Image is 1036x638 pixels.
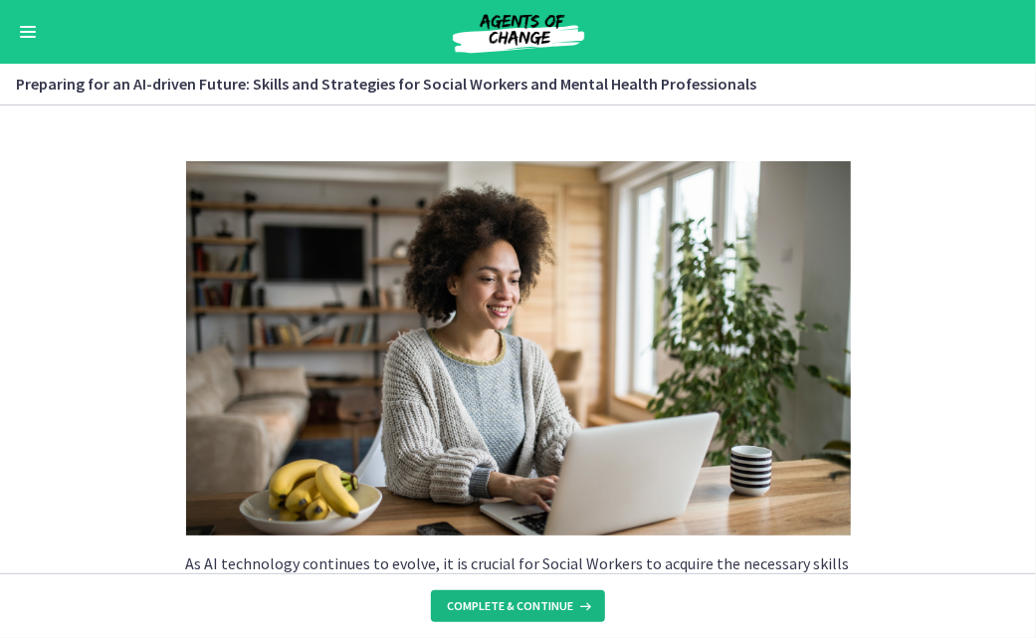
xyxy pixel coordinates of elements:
button: Complete & continue [431,590,605,622]
img: Slides_for_Title_Slides_for_ChatGPT_and_AI_for_Social_Work_%2820%29.png [186,161,851,535]
button: Enable menu [16,20,40,44]
h3: Preparing for an AI-driven Future: Skills and Strategies for Social Workers and Mental Health Pro... [16,72,996,96]
span: Complete & continue [447,598,573,614]
img: Agents of Change [399,8,638,56]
